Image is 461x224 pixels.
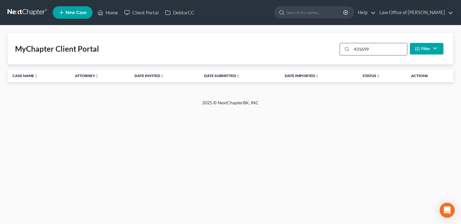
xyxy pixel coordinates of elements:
i: unfold_more [236,74,240,78]
a: Law Office of [PERSON_NAME] [376,7,453,18]
th: Actions [406,70,453,82]
input: Search by name... [287,7,344,18]
div: Open Intercom Messenger [440,203,455,218]
a: DebtorCC [162,7,197,18]
a: Date Submittedunfold_more [204,73,240,78]
i: unfold_more [376,74,380,78]
i: unfold_more [315,74,319,78]
i: unfold_more [34,74,38,78]
div: 2025 © NextChapterBK, INC [52,100,409,111]
a: Client Portal [121,7,162,18]
a: Date Importedunfold_more [285,73,319,78]
div: MyChapter Client Portal [15,44,99,54]
i: unfold_more [160,74,164,78]
a: Help [355,7,376,18]
a: Attorneyunfold_more [75,73,99,78]
a: Home [94,7,121,18]
span: New Case [66,10,87,15]
a: Date Invitedunfold_more [135,73,164,78]
input: Search... [352,43,407,55]
a: Case Nameunfold_more [13,73,38,78]
button: Filter [410,43,443,55]
i: unfold_more [95,74,99,78]
a: Statusunfold_more [363,73,380,78]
